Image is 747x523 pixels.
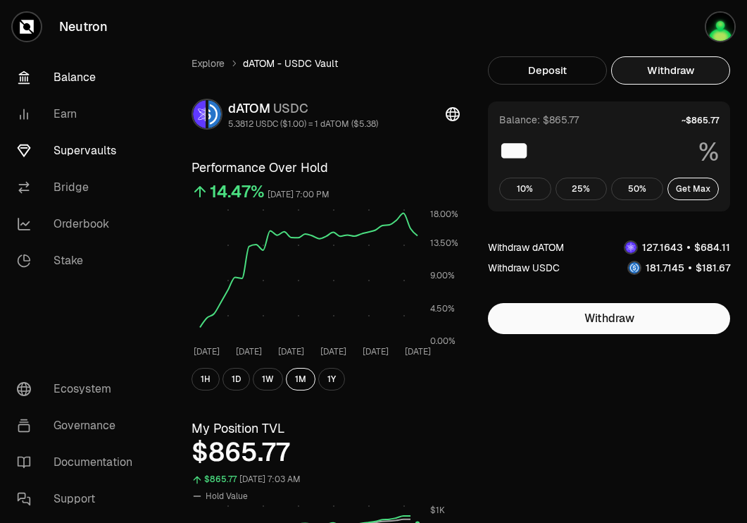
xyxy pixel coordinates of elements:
div: dATOM [228,99,378,118]
div: Balance: $865.77 [499,113,579,127]
a: Support [6,481,152,517]
a: Stake [6,242,152,279]
tspan: 0.00% [430,336,456,347]
a: Bridge [6,169,152,206]
button: 1W [253,368,283,390]
tspan: [DATE] [405,346,431,357]
a: Explore [192,56,225,70]
button: 10% [499,178,551,200]
h3: Performance Over Hold [192,158,460,178]
div: Withdraw USDC [488,261,560,275]
tspan: [DATE] [363,346,389,357]
button: 1Y [318,368,345,390]
tspan: 9.00% [430,270,455,281]
a: Supervaults [6,133,152,169]
a: Orderbook [6,206,152,242]
a: Earn [6,96,152,133]
button: 1D [222,368,250,390]
tspan: 13.50% [430,238,458,249]
div: 5.3812 USDC ($1.00) = 1 dATOM ($5.38) [228,118,378,130]
span: USDC [273,100,308,116]
button: Get Max [667,178,720,200]
div: [DATE] 7:03 AM [239,472,301,488]
img: dATOM Logo [625,242,636,253]
img: Atom Staking [706,13,734,41]
span: dATOM - USDC Vault [243,56,338,70]
a: Balance [6,59,152,96]
div: 14.47% [210,180,265,203]
button: 50% [611,178,663,200]
tspan: 18.00% [430,209,458,220]
div: $865.77 [192,438,460,467]
img: USDC Logo [208,100,221,128]
button: 1H [192,368,220,390]
h3: My Position TVL [192,419,460,438]
button: Withdraw [611,56,730,85]
img: dATOM Logo [193,100,206,128]
div: [DATE] 7:00 PM [268,187,329,203]
tspan: [DATE] [278,346,304,357]
button: Deposit [488,56,607,85]
span: Hold Value [206,491,248,502]
tspan: [DATE] [320,346,346,357]
tspan: [DATE] [194,346,220,357]
tspan: 4.50% [430,303,455,314]
a: Documentation [6,444,152,481]
nav: breadcrumb [192,56,460,70]
span: % [698,138,719,166]
button: 1M [286,368,315,390]
a: Ecosystem [6,371,152,407]
button: 25% [555,178,608,200]
div: $865.77 [204,472,237,488]
div: Withdraw dATOM [488,240,564,254]
tspan: $1K [430,505,445,516]
tspan: [DATE] [236,346,262,357]
a: Governance [6,407,152,444]
img: USDC Logo [629,262,640,273]
button: Withdraw [488,303,730,334]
